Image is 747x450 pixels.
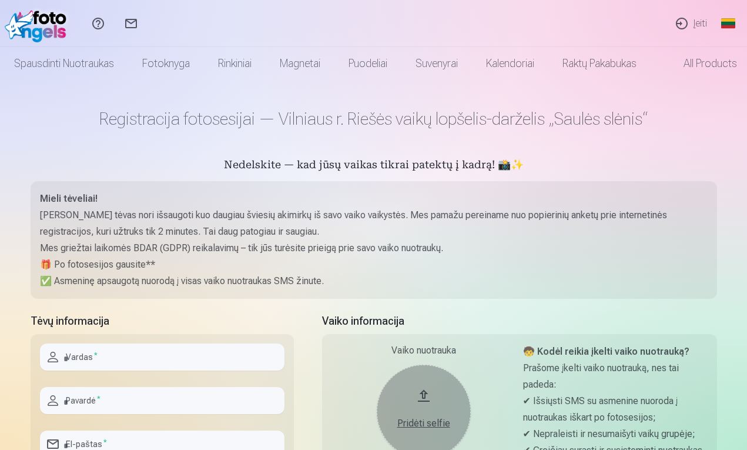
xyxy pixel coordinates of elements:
[523,346,689,357] strong: 🧒 Kodėl reikia įkelti vaiko nuotrauką?
[331,344,516,358] div: Vaiko nuotrauka
[40,207,708,240] p: [PERSON_NAME] tėvas nori išsaugoti kuo daugiau šviesių akimirkų iš savo vaiko vaikystės. Mes pama...
[334,47,401,80] a: Puodeliai
[31,158,717,174] h5: Nedelskite — kad jūsų vaikas tikrai patektų į kadrą! 📸✨
[31,108,717,129] h1: Registracija fotosesijai — Vilniaus r. Riešės vaikų lopšelis-darželis „Saulės slėnis“
[40,256,708,273] p: 🎁 Po fotosesijos gausite**
[548,47,651,80] a: Raktų pakabukas
[40,193,98,204] strong: Mieli tėveliai!
[523,393,708,426] p: ✔ Išsiųsti SMS su asmenine nuoroda į nuotraukas iškart po fotosesijos;
[204,47,266,80] a: Rinkiniai
[31,313,294,329] h5: Tėvų informacija
[322,313,717,329] h5: Vaiko informacija
[523,360,708,393] p: Prašome įkelti vaiko nuotrauką, nes tai padeda:
[40,240,708,256] p: Mes griežtai laikomės BDAR (GDPR) reikalavimų – tik jūs turėsite prieigą prie savo vaiko nuotraukų.
[523,426,708,442] p: ✔ Nepraleisti ir nesumaišyti vaikų grupėje;
[472,47,548,80] a: Kalendoriai
[5,5,72,42] img: /fa2
[128,47,204,80] a: Fotoknyga
[266,47,334,80] a: Magnetai
[40,273,708,289] p: ✅ Asmeninę apsaugotą nuorodą į visas vaiko nuotraukas SMS žinute.
[388,416,459,431] div: Pridėti selfie
[401,47,472,80] a: Suvenyrai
